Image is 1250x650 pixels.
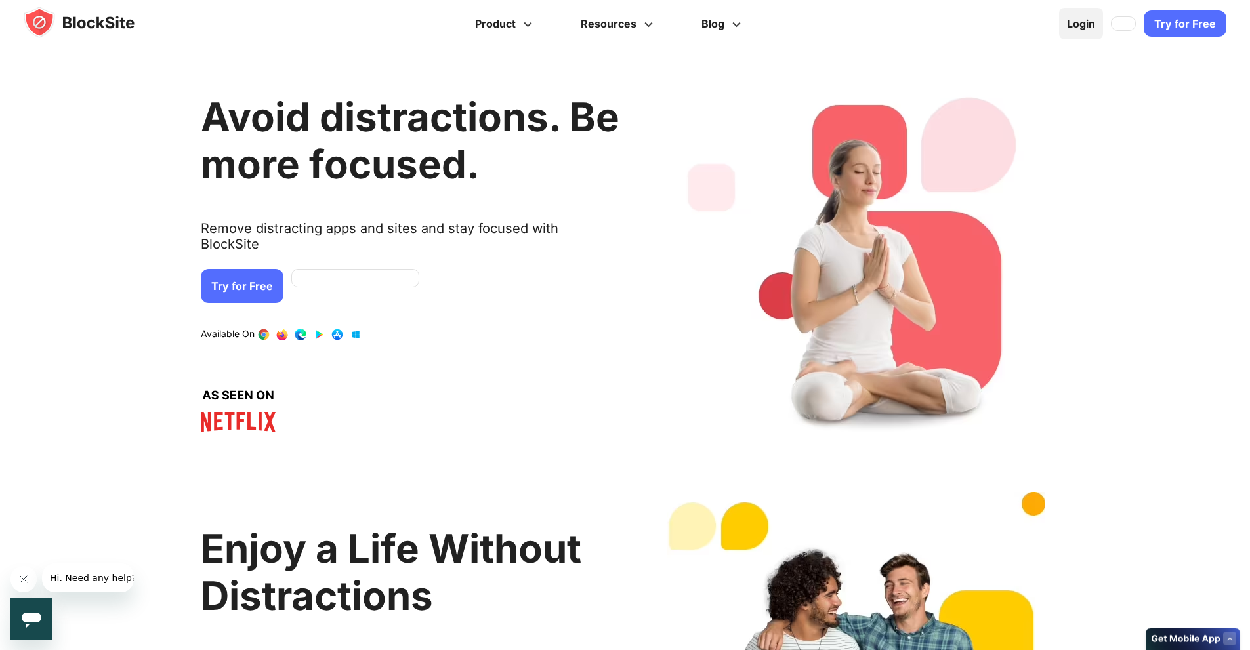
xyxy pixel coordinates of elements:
[1144,10,1226,37] a: Try for Free
[10,566,37,592] iframe: Fechar mensagem
[201,525,619,619] h2: Enjoy a Life Without Distractions
[42,563,134,592] iframe: Mensagem da empresa
[1059,8,1103,39] a: Login
[24,7,160,38] img: blocksite-icon.5d769676.svg
[201,93,619,188] h1: Avoid distractions. Be more focused.
[8,9,94,20] span: Hi. Need any help?
[10,598,52,640] iframe: Botão para abrir a janela de mensagens
[201,269,283,303] a: Try for Free
[201,220,619,262] text: Remove distracting apps and sites and stay focused with BlockSite
[201,328,255,341] text: Available On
